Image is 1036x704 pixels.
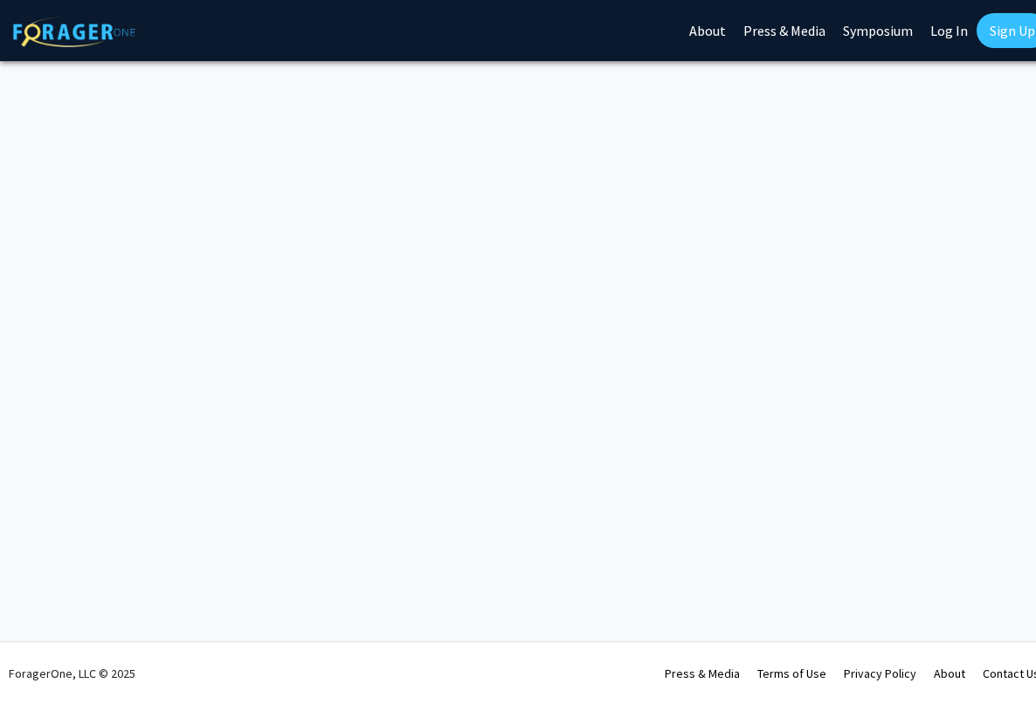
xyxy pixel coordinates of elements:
a: Privacy Policy [844,666,916,681]
a: About [934,666,965,681]
a: Press & Media [665,666,740,681]
div: ForagerOne, LLC © 2025 [9,643,135,704]
img: ForagerOne Logo [13,17,135,47]
a: Terms of Use [757,666,826,681]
